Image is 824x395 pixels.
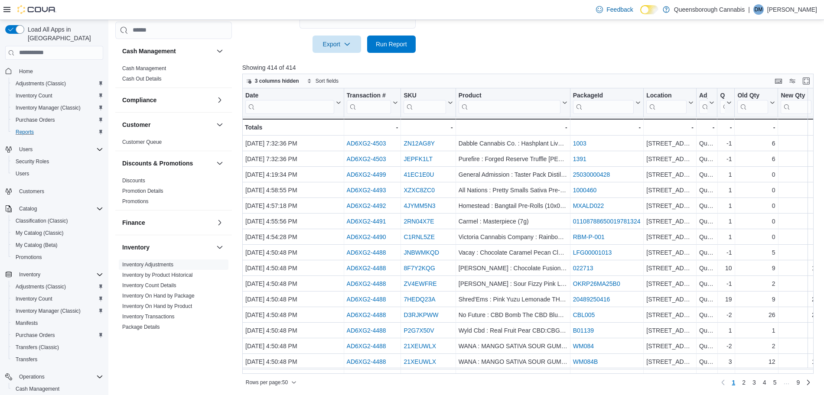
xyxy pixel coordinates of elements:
[573,265,593,272] a: 022713
[16,170,29,177] span: Users
[122,65,166,71] a: Cash Management
[16,66,36,77] a: Home
[346,327,386,334] a: AD6XG2-4488
[9,305,107,317] button: Inventory Manager (Classic)
[16,283,66,290] span: Adjustments (Classic)
[245,154,341,164] div: [DATE] 7:32:36 PM
[245,216,341,227] div: [DATE] 4:55:56 PM
[215,46,225,56] button: Cash Management
[699,91,708,100] div: Adjustment Type
[346,249,386,256] a: AD6XG2-4488
[737,201,775,211] div: 0
[404,249,439,256] a: JNBWMKQD
[404,187,435,194] a: XZXC8ZC0
[122,65,166,72] span: Cash Management
[459,154,567,164] div: Purefire : Forged Reserve Truffle [PERSON_NAME] Live [PERSON_NAME] Lto (1g)
[122,139,162,146] span: Customer Queue
[646,185,694,195] div: [STREET_ADDRESS]
[749,376,759,389] a: Page 3 of 9
[16,186,48,197] a: Customers
[737,169,775,180] div: 0
[646,91,687,113] div: Location
[122,188,163,194] span: Promotion Details
[646,169,694,180] div: [STREET_ADDRESS]
[12,78,69,89] a: Adjustments (Classic)
[404,91,453,113] button: SKU
[313,36,361,53] button: Export
[781,91,818,113] button: New Qty
[9,168,107,180] button: Users
[215,217,225,228] button: Finance
[12,115,59,125] a: Purchase Orders
[737,91,768,100] div: Old Qty
[12,354,41,365] a: Transfers
[12,115,103,125] span: Purchase Orders
[720,91,725,113] div: Qty Adjusted
[122,293,195,299] a: Inventory On Hand by Package
[346,122,398,133] div: -
[12,354,103,365] span: Transfers
[303,76,342,86] button: Sort fields
[752,378,756,387] span: 3
[12,318,103,328] span: Manifests
[122,96,156,104] h3: Compliance
[122,120,150,129] h3: Customer
[122,218,213,227] button: Finance
[346,91,398,113] button: Transaction #
[24,25,103,42] span: Load All Apps in [GEOGRAPHIC_DATA]
[245,201,341,211] div: [DATE] 4:57:18 PM
[459,91,560,113] div: Product
[12,216,103,226] span: Classification (Classic)
[16,92,52,99] span: Inventory Count
[12,330,59,340] a: Purchase Orders
[19,146,33,153] span: Users
[459,185,567,195] div: All Nations : Pretty Smalls Sativa Pre-Rolls (20x0.4g)
[9,126,107,138] button: Reports
[2,371,107,383] button: Operations
[781,91,811,113] div: New Qty
[12,294,56,304] a: Inventory Count
[16,344,59,351] span: Transfers (Classic)
[122,159,193,168] h3: Discounts & Promotions
[17,5,56,14] img: Cova
[739,376,749,389] a: Page 2 of 9
[2,203,107,215] button: Catalog
[404,265,435,272] a: 8F7Y2KQG
[122,314,175,320] a: Inventory Transactions
[573,327,594,334] a: B01139
[573,155,586,162] a: 1391
[16,320,38,327] span: Manifests
[699,185,715,195] div: Quantity
[573,91,634,113] div: Package URL
[346,343,386,350] a: AD6XG2-4488
[122,324,160,330] a: Package Details
[122,243,213,252] button: Inventory
[781,169,818,180] div: 1
[122,47,213,55] button: Cash Management
[245,91,334,113] div: Date
[737,122,775,133] div: -
[720,201,732,211] div: 1
[459,201,567,211] div: Homestead : Bangtail Pre-Rolls (10x0.5g)
[9,251,107,263] button: Promotions
[12,306,84,316] a: Inventory Manager (Classic)
[115,175,232,210] div: Discounts & Promotions
[2,65,107,78] button: Home
[720,185,732,195] div: 1
[19,68,33,75] span: Home
[346,358,386,365] a: AD6XG2-4488
[720,169,732,180] div: 1
[19,271,40,278] span: Inventory
[2,269,107,281] button: Inventory
[122,303,192,309] a: Inventory On Hand by Product
[404,122,453,133] div: -
[12,240,103,250] span: My Catalog (Beta)
[122,188,163,194] a: Promotion Details
[122,243,150,252] h3: Inventory
[122,198,149,205] span: Promotions
[404,327,434,334] a: P2G7X50V
[12,252,103,262] span: Promotions
[122,75,162,82] span: Cash Out Details
[640,5,658,14] input: Dark Mode
[404,155,433,162] a: JEPFK1LT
